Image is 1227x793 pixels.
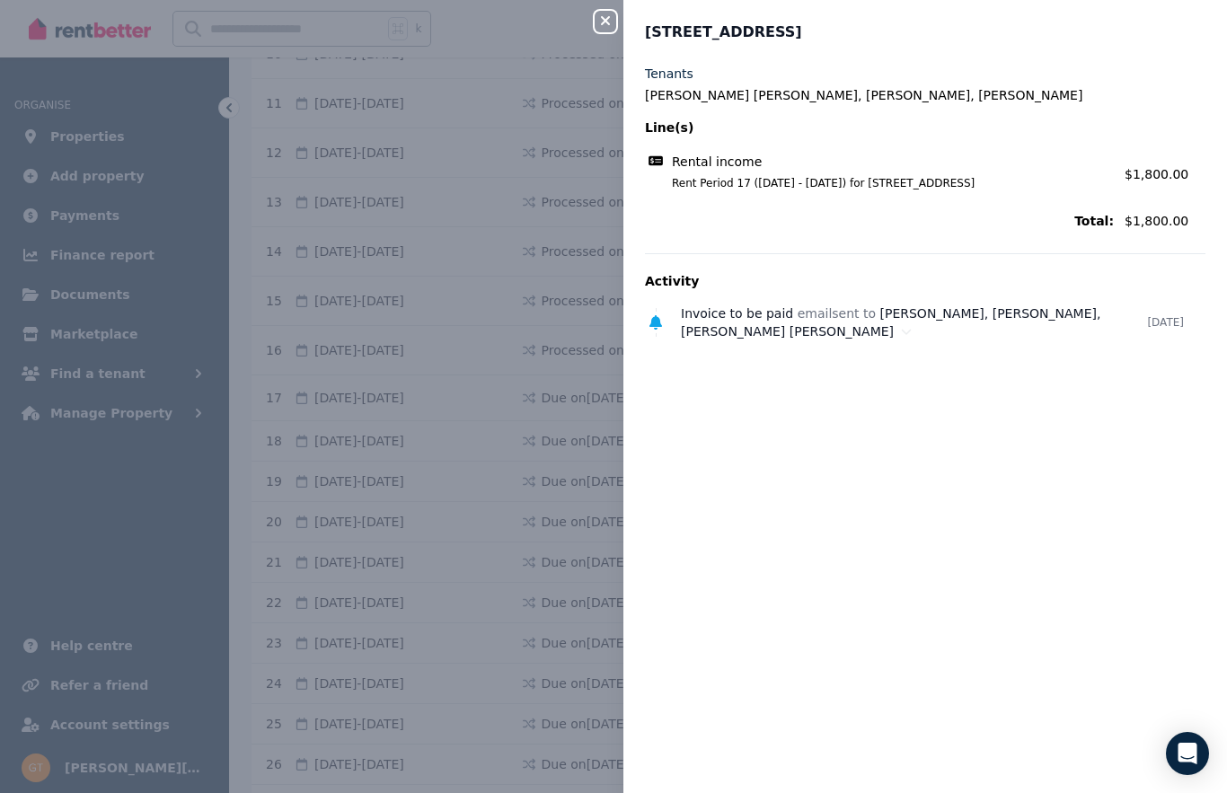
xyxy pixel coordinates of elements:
[1147,315,1184,330] time: [DATE]
[681,304,1147,340] div: email sent to
[645,212,1114,230] span: Total:
[1125,212,1205,230] span: $1,800.00
[1166,732,1209,775] div: Open Intercom Messenger
[645,22,802,43] span: [STREET_ADDRESS]
[645,272,1205,290] p: Activity
[645,119,1114,137] span: Line(s)
[1125,167,1188,181] span: $1,800.00
[681,306,1100,339] span: [PERSON_NAME], [PERSON_NAME], [PERSON_NAME] [PERSON_NAME]
[645,86,1205,104] legend: [PERSON_NAME] [PERSON_NAME], [PERSON_NAME], [PERSON_NAME]
[672,153,762,171] span: Rental income
[650,176,1114,190] span: Rent Period 17 ([DATE] - [DATE]) for [STREET_ADDRESS]
[681,306,793,321] span: Invoice to be paid
[645,65,693,83] label: Tenants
